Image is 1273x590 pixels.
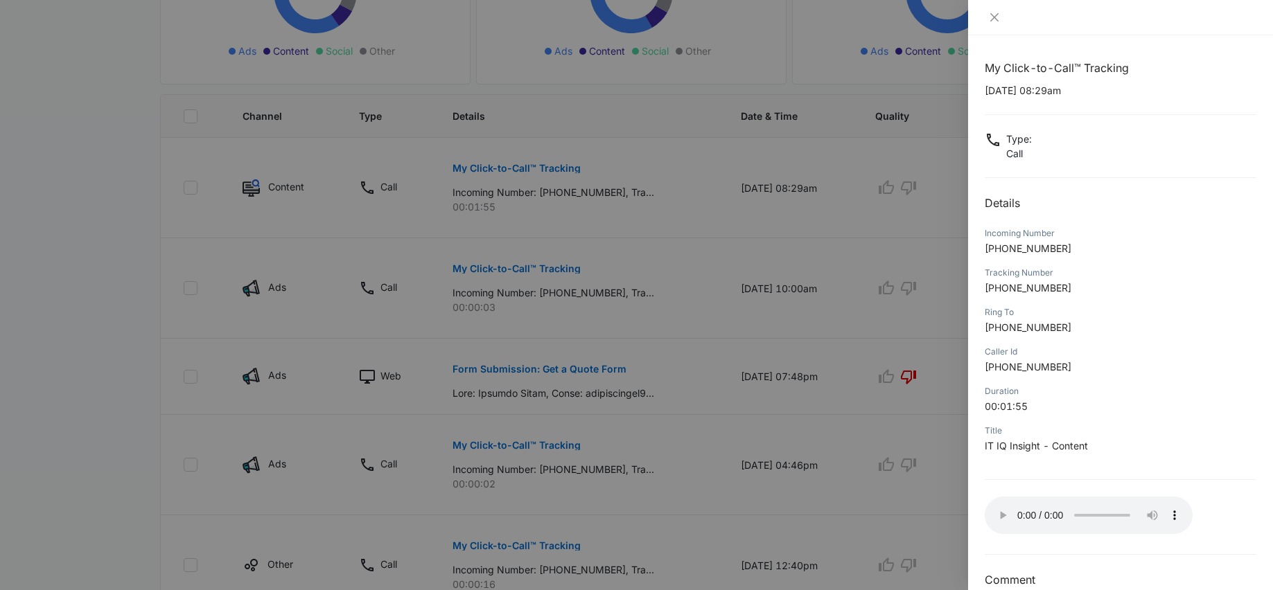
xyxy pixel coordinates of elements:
[985,385,1256,397] div: Duration
[36,36,152,47] div: Domain: [DOMAIN_NAME]
[1006,132,1032,146] p: Type :
[37,80,49,91] img: tab_domain_overview_orange.svg
[985,321,1071,333] span: [PHONE_NUMBER]
[1006,146,1032,161] p: Call
[985,267,1256,279] div: Tracking Number
[985,60,1256,76] h1: My Click-to-Call™ Tracking
[985,83,1256,98] p: [DATE] 08:29am
[53,82,124,91] div: Domain Overview
[22,22,33,33] img: logo_orange.svg
[985,306,1256,319] div: Ring To
[138,80,149,91] img: tab_keywords_by_traffic_grey.svg
[153,82,234,91] div: Keywords by Traffic
[39,22,68,33] div: v 4.0.25
[985,227,1256,240] div: Incoming Number
[985,361,1071,373] span: [PHONE_NUMBER]
[985,242,1071,254] span: [PHONE_NUMBER]
[985,400,1028,412] span: 00:01:55
[22,36,33,47] img: website_grey.svg
[985,497,1193,534] audio: Your browser does not support the audio tag.
[985,11,1004,24] button: Close
[985,346,1256,358] div: Caller Id
[985,424,1256,437] div: Title
[985,440,1088,452] span: IT IQ Insight - Content
[985,282,1071,294] span: [PHONE_NUMBER]
[985,195,1256,211] h2: Details
[989,12,1000,23] span: close
[985,571,1256,588] h3: Comment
